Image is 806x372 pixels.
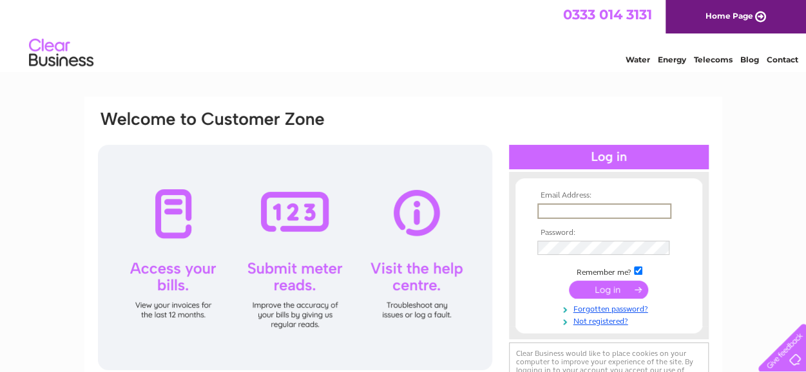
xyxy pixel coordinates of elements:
a: Telecoms [694,55,733,64]
a: Blog [740,55,759,64]
a: Not registered? [537,314,684,326]
td: Remember me? [534,265,684,277]
img: logo.png [28,33,94,73]
a: Energy [658,55,686,64]
a: 0333 014 3131 [563,6,652,23]
a: Contact [767,55,798,64]
th: Email Address: [534,191,684,200]
div: Clear Business is a trading name of Verastar Limited (registered in [GEOGRAPHIC_DATA] No. 3667643... [99,7,708,62]
th: Password: [534,228,684,237]
input: Submit [569,281,648,299]
a: Forgotten password? [537,302,684,314]
a: Water [626,55,650,64]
